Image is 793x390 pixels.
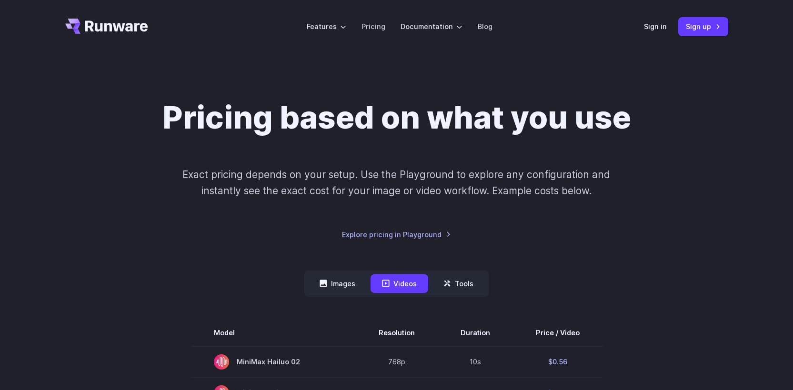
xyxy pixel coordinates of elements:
[478,21,492,32] a: Blog
[438,320,513,346] th: Duration
[307,21,346,32] label: Features
[371,274,428,293] button: Videos
[164,167,628,199] p: Exact pricing depends on your setup. Use the Playground to explore any configuration and instantl...
[644,21,667,32] a: Sign in
[678,17,728,36] a: Sign up
[401,21,462,32] label: Documentation
[361,21,385,32] a: Pricing
[513,320,602,346] th: Price / Video
[65,19,148,34] a: Go to /
[438,346,513,378] td: 10s
[308,274,367,293] button: Images
[191,320,356,346] th: Model
[162,99,631,136] h1: Pricing based on what you use
[356,346,438,378] td: 768p
[214,354,333,370] span: MiniMax Hailuo 02
[356,320,438,346] th: Resolution
[342,229,451,240] a: Explore pricing in Playground
[432,274,485,293] button: Tools
[513,346,602,378] td: $0.56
